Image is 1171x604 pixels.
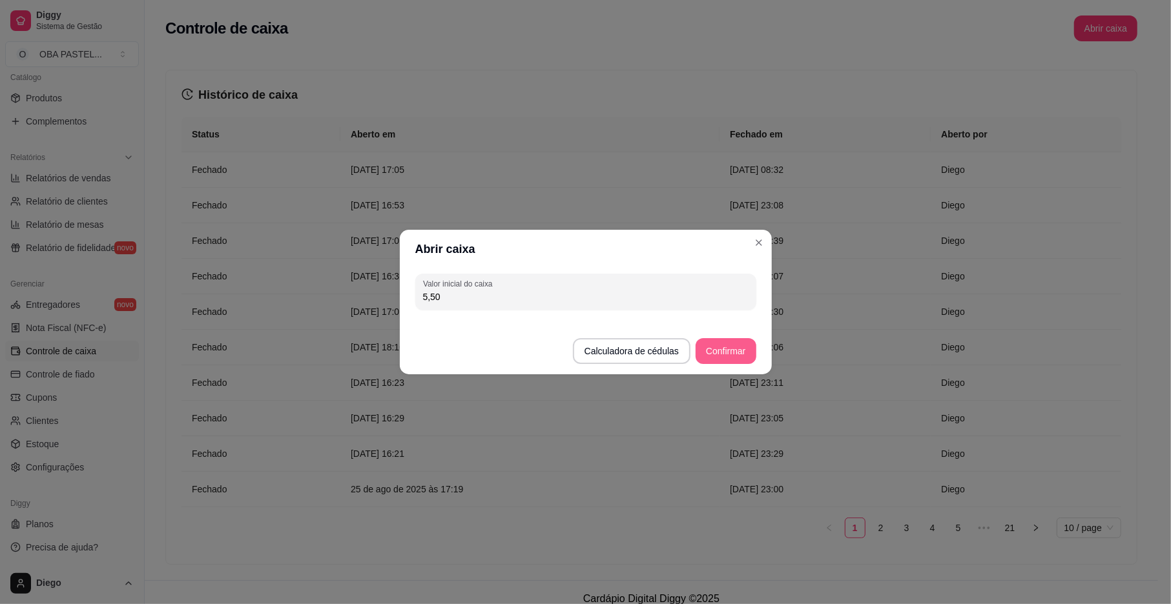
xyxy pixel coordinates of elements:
[749,232,769,253] button: Close
[573,338,690,364] button: Calculadora de cédulas
[423,290,749,303] input: Valor inicial do caixa
[400,230,772,268] header: Abrir caixa
[696,338,756,364] button: Confirmar
[423,278,497,289] label: Valor inicial do caixa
